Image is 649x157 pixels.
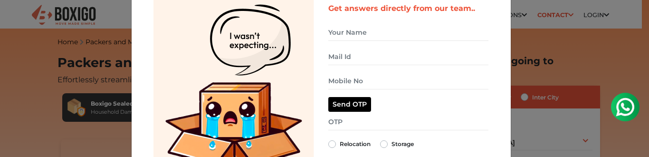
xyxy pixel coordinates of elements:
[328,24,488,41] input: Your Name
[328,49,488,65] input: Mail Id
[328,114,488,130] input: OTP
[328,4,488,13] h3: Get answers directly from our team..
[391,138,414,150] label: Storage
[328,97,371,112] button: Send OTP
[328,73,488,89] input: Mobile No
[10,10,29,29] img: whatsapp-icon.svg
[340,138,371,150] label: Relocation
